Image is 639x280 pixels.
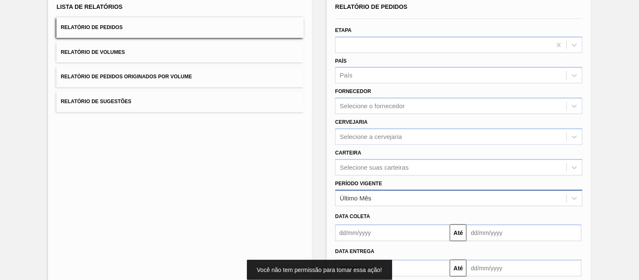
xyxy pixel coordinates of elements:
[61,49,125,55] span: Relatório de Volumes
[335,27,352,33] label: Etapa
[335,224,450,241] input: dd/mm/yyyy
[56,91,304,112] button: Relatório de Sugestões
[335,88,371,94] label: Fornecedor
[56,3,123,10] span: Lista de Relatórios
[335,248,374,254] span: Data entrega
[450,224,467,241] button: Até
[335,181,382,187] label: Período Vigente
[335,260,450,277] input: dd/mm/yyyy
[340,195,372,202] div: Último Mês
[56,17,304,38] button: Relatório de Pedidos
[335,150,361,156] label: Carteira
[56,42,304,63] button: Relatório de Volumes
[335,119,368,125] label: Cervejaria
[450,260,467,277] button: Até
[56,67,304,87] button: Relatório de Pedidos Originados por Volume
[335,3,408,10] span: Relatório de Pedidos
[257,267,382,273] span: Você não tem permissão para tomar essa ação!
[335,58,347,64] label: País
[61,99,131,104] span: Relatório de Sugestões
[340,103,405,110] div: Selecione o fornecedor
[335,213,370,219] span: Data coleta
[467,260,581,277] input: dd/mm/yyyy
[340,164,409,171] div: Selecione suas carteiras
[467,224,581,241] input: dd/mm/yyyy
[340,133,402,140] div: Selecione a cervejaria
[340,72,353,79] div: País
[61,24,123,30] span: Relatório de Pedidos
[61,74,192,80] span: Relatório de Pedidos Originados por Volume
